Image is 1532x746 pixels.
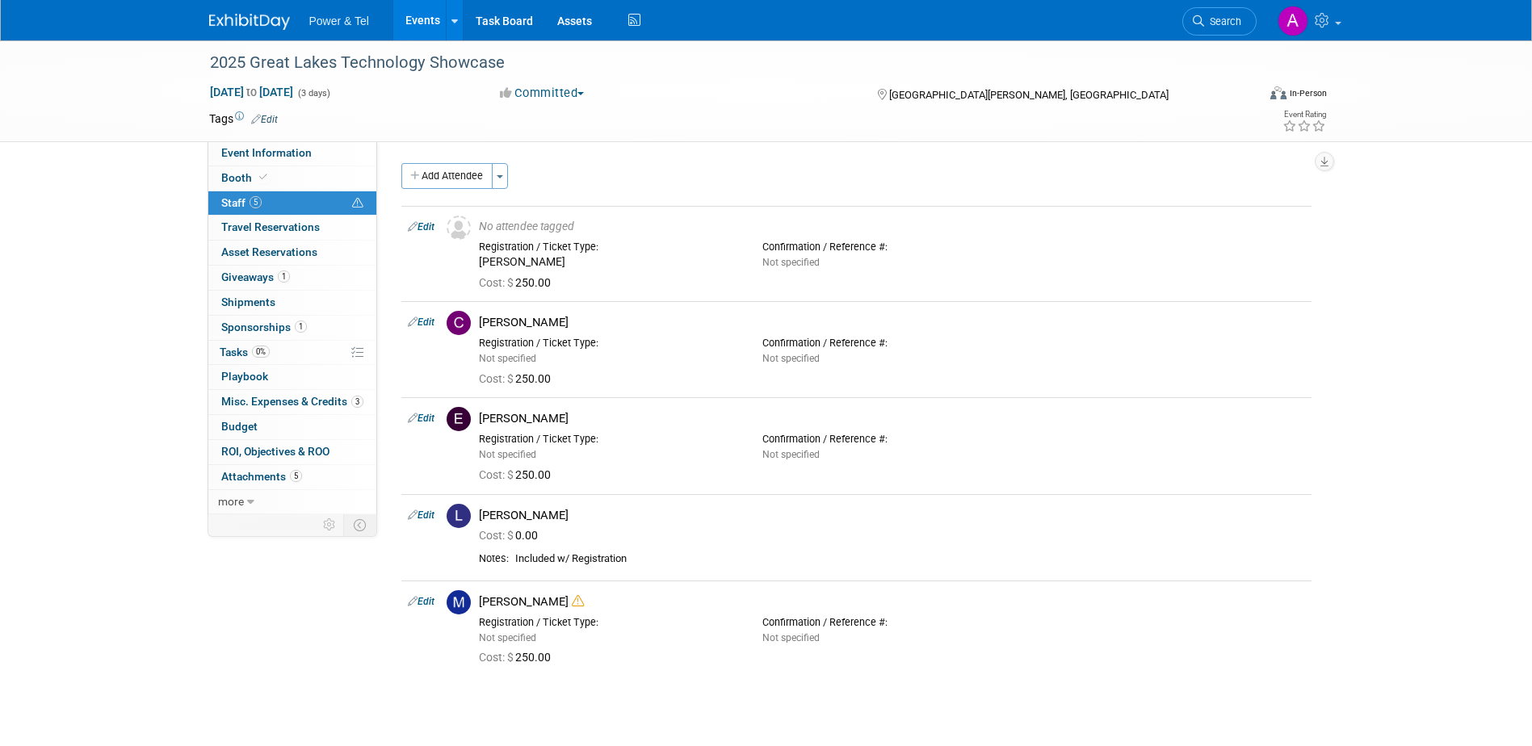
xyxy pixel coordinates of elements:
[244,86,259,98] span: to
[259,173,267,182] i: Booth reservation complete
[447,311,471,335] img: C.jpg
[408,413,434,424] a: Edit
[479,508,1305,523] div: [PERSON_NAME]
[250,196,262,208] span: 5
[208,241,376,265] a: Asset Reservations
[479,632,536,643] span: Not specified
[221,445,329,458] span: ROI, Objectives & ROO
[479,276,515,289] span: Cost: $
[479,276,557,289] span: 250.00
[209,14,290,30] img: ExhibitDay
[208,216,376,240] a: Travel Reservations
[204,48,1232,78] div: 2025 Great Lakes Technology Showcase
[479,552,509,565] div: Notes:
[220,346,270,358] span: Tasks
[208,365,376,389] a: Playbook
[208,316,376,340] a: Sponsorships1
[1161,84,1328,108] div: Event Format
[208,490,376,514] a: more
[762,241,1022,254] div: Confirmation / Reference #:
[221,370,268,383] span: Playbook
[352,196,363,211] span: Potential Scheduling Conflict -- at least one attendee is tagged in another overlapping event.
[221,470,302,483] span: Attachments
[762,257,820,268] span: Not specified
[762,616,1022,629] div: Confirmation / Reference #:
[278,270,290,283] span: 1
[479,372,515,385] span: Cost: $
[221,420,258,433] span: Budget
[479,433,738,446] div: Registration / Ticket Type:
[209,111,278,127] td: Tags
[447,216,471,240] img: Unassigned-User-Icon.png
[221,146,312,159] span: Event Information
[762,433,1022,446] div: Confirmation / Reference #:
[208,415,376,439] a: Budget
[401,163,493,189] button: Add Attendee
[251,114,278,125] a: Edit
[221,321,307,333] span: Sponsorships
[208,291,376,315] a: Shipments
[1204,15,1241,27] span: Search
[221,196,262,209] span: Staff
[479,616,738,629] div: Registration / Ticket Type:
[221,245,317,258] span: Asset Reservations
[479,220,1305,234] div: No attendee tagged
[209,85,294,99] span: [DATE] [DATE]
[221,220,320,233] span: Travel Reservations
[479,411,1305,426] div: [PERSON_NAME]
[479,315,1305,330] div: [PERSON_NAME]
[479,337,738,350] div: Registration / Ticket Type:
[221,270,290,283] span: Giveaways
[479,255,738,270] div: [PERSON_NAME]
[762,632,820,643] span: Not specified
[494,85,590,102] button: Committed
[762,449,820,460] span: Not specified
[208,166,376,191] a: Booth
[408,509,434,521] a: Edit
[762,337,1022,350] div: Confirmation / Reference #:
[351,396,363,408] span: 3
[290,470,302,482] span: 5
[309,15,369,27] span: Power & Tel
[447,590,471,614] img: M.jpg
[1278,6,1308,36] img: Alina Dorion
[479,449,536,460] span: Not specified
[208,141,376,166] a: Event Information
[221,295,275,308] span: Shipments
[221,171,271,184] span: Booth
[447,407,471,431] img: E.jpg
[208,191,376,216] a: Staff5
[762,353,820,364] span: Not specified
[218,495,244,508] span: more
[208,266,376,290] a: Giveaways1
[408,596,434,607] a: Edit
[316,514,344,535] td: Personalize Event Tab Strip
[1282,111,1326,119] div: Event Rating
[1270,86,1286,99] img: Format-Inperson.png
[343,514,376,535] td: Toggle Event Tabs
[408,316,434,328] a: Edit
[479,594,1305,610] div: [PERSON_NAME]
[479,651,515,664] span: Cost: $
[479,529,544,542] span: 0.00
[479,529,515,542] span: Cost: $
[221,395,363,408] span: Misc. Expenses & Credits
[208,390,376,414] a: Misc. Expenses & Credits3
[252,346,270,358] span: 0%
[479,241,738,254] div: Registration / Ticket Type:
[572,595,584,607] i: Double-book Warning!
[889,89,1169,101] span: [GEOGRAPHIC_DATA][PERSON_NAME], [GEOGRAPHIC_DATA]
[479,468,515,481] span: Cost: $
[479,651,557,664] span: 250.00
[1182,7,1257,36] a: Search
[208,341,376,365] a: Tasks0%
[515,552,1305,566] div: Included w/ Registration
[295,321,307,333] span: 1
[447,504,471,528] img: L.jpg
[408,221,434,233] a: Edit
[479,353,536,364] span: Not specified
[296,88,330,98] span: (3 days)
[208,465,376,489] a: Attachments5
[208,440,376,464] a: ROI, Objectives & ROO
[479,372,557,385] span: 250.00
